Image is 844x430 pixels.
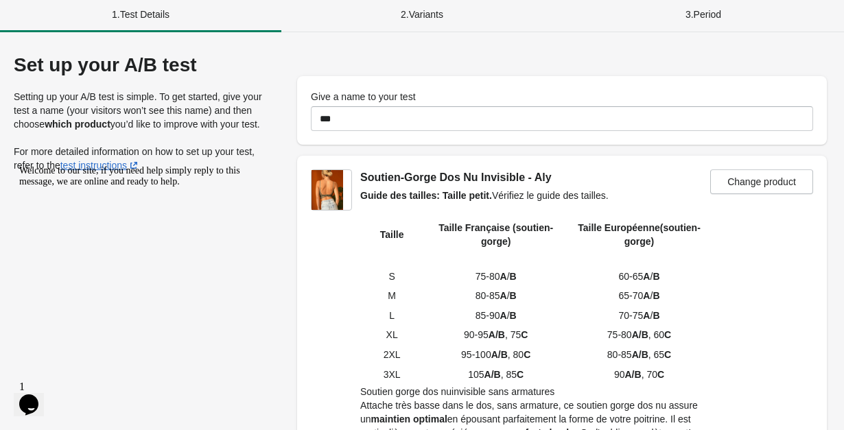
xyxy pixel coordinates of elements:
span: , [642,369,644,380]
strong: (soutien-gorge) [624,222,701,247]
td: 85 [423,365,568,383]
strong: B [653,290,659,301]
strong: B [510,271,517,282]
strong: A/B [484,369,501,380]
iframe: chat widget [14,375,58,416]
strong: B [653,310,659,321]
td: 70 [570,365,709,383]
td: 3XL [362,365,422,383]
strong: A [643,271,650,282]
td: , 60 [570,326,709,344]
strong: A [500,271,507,282]
span: 90 [614,369,625,380]
td: 80-85 / [423,287,568,305]
strong: C [521,329,528,340]
p: For more detailed information on how to set up your test, refer to the [14,145,270,172]
td: 85-90 / [423,307,568,325]
strong: Guide des tailles: Taille petit. [360,190,492,201]
strong: B [510,310,517,321]
td: 80-85 , 65 [570,346,709,364]
span: Welcome to our site, if you need help simply reply to this message, we are online and ready to help. [5,5,226,27]
button: Change product [710,169,813,194]
td: , 75 [423,326,568,344]
td: 2XL [362,346,422,364]
span: 90-95 [464,329,489,340]
strong: A/B [489,329,505,340]
strong: B [510,290,517,301]
strong: A/B [632,329,648,340]
p: Setting up your A/B test is simple. To get started, give your test a name (your visitors won’t se... [14,90,270,131]
p: Vérifiez le guide des tailles. [360,189,710,202]
div: Welcome to our site, if you need help simply reply to this message, we are online and ready to help. [5,5,253,27]
div: Set up your A/B test [14,54,270,76]
strong: Taille Européenne [578,222,660,233]
strong: C [524,349,530,360]
td: 65-70 / [570,287,709,305]
strong: C [517,369,524,380]
td: 70-75 / [570,307,709,325]
strong: Taille Française (soutien-gorge) [438,222,553,247]
strong: Taille [380,229,404,240]
td: M [362,287,422,305]
strong: A [500,310,507,321]
h2: Soutien gorge dos nu invisible sans armatures [360,385,710,398]
span: , [501,369,504,380]
td: XL [362,326,422,344]
td: 95-100 , 80 [423,346,568,364]
strong: maintien optimal [371,414,447,425]
strong: A/B [632,349,648,360]
strong: B [653,271,659,282]
td: L [362,307,422,325]
strong: C [664,329,671,340]
iframe: chat widget [14,160,261,368]
label: Give a name to your test [311,90,416,104]
strong: C [657,369,664,380]
strong: A [643,290,650,301]
strong: A/B [491,349,508,360]
strong: A/B [625,369,642,380]
td: 75-80 / [423,267,568,285]
strong: which product [45,119,110,130]
td: S [362,267,422,285]
strong: A [500,290,507,301]
td: 60-65 / [570,267,709,285]
span: Change product [727,176,796,187]
strong: C [664,349,671,360]
span: 75-80 [607,329,632,340]
span: 105 [468,369,484,380]
strong: A [643,310,650,321]
div: Soutien-Gorge Dos Nu Invisible - Aly [360,169,710,186]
